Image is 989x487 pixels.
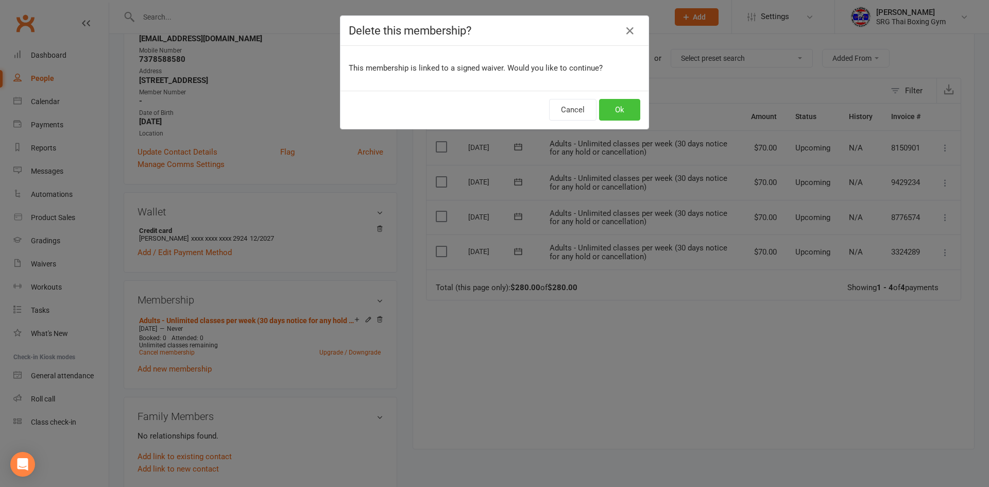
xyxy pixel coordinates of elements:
h4: Delete this membership? [349,24,640,37]
div: Open Intercom Messenger [10,452,35,477]
button: Cancel [549,99,596,121]
button: Close [622,23,638,39]
button: Ok [599,99,640,121]
p: This membership is linked to a signed waiver. Would you like to continue? [349,62,640,74]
